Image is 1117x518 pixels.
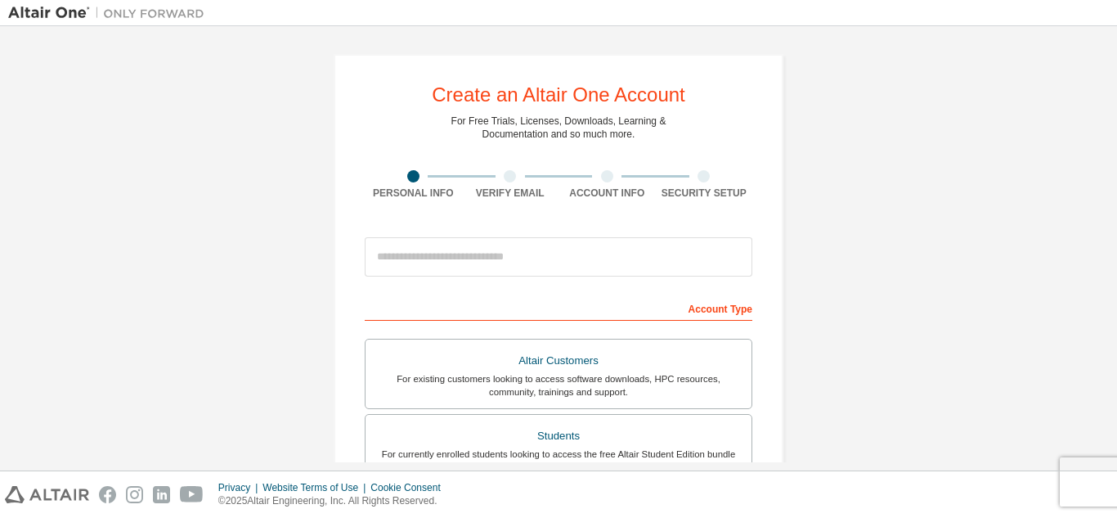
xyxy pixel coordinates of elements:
[375,372,742,399] div: For existing customers looking to access software downloads, HPC resources, community, trainings ...
[375,448,742,474] div: For currently enrolled students looking to access the free Altair Student Edition bundle and all ...
[370,481,450,494] div: Cookie Consent
[99,486,116,503] img: facebook.svg
[5,486,89,503] img: altair_logo.svg
[218,494,451,508] p: © 2025 Altair Engineering, Inc. All Rights Reserved.
[365,187,462,200] div: Personal Info
[153,486,170,503] img: linkedin.svg
[8,5,213,21] img: Altair One
[262,481,370,494] div: Website Terms of Use
[375,349,742,372] div: Altair Customers
[656,187,753,200] div: Security Setup
[558,187,656,200] div: Account Info
[126,486,143,503] img: instagram.svg
[218,481,262,494] div: Privacy
[365,295,752,321] div: Account Type
[432,85,685,105] div: Create an Altair One Account
[375,425,742,448] div: Students
[180,486,204,503] img: youtube.svg
[451,115,666,141] div: For Free Trials, Licenses, Downloads, Learning & Documentation and so much more.
[462,187,559,200] div: Verify Email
